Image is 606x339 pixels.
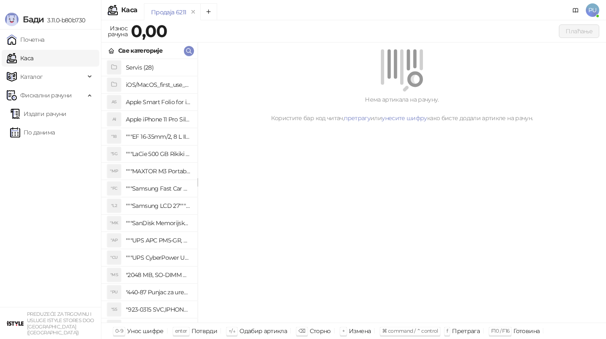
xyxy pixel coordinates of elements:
[126,130,191,143] h4: """EF 16-35mm/2, 8 L III USM"""
[107,251,121,264] div: "CU
[126,199,191,213] h4: """Samsung LCD 27"""" C27F390FHUXEN"""
[126,147,191,161] h4: """LaCie 500 GB Rikiki USB 3.0 / Ultra Compact & Resistant aluminum / USB 3.0 / 2.5"""""""
[342,328,345,334] span: +
[586,3,599,17] span: PU
[27,311,94,336] small: PREDUZEĆE ZA TRGOVINU I USLUGE ISTYLE STORES DOO [GEOGRAPHIC_DATA] ([GEOGRAPHIC_DATA])
[382,114,427,122] a: унесите шифру
[208,95,596,123] div: Нема артикала на рачуну. Користите бар код читач, или како бисте додали артикле на рачун.
[126,320,191,334] h4: "923-0448 SVC,IPHONE,TOURQUE DRIVER KIT .65KGF- CM Šrafciger "
[107,199,121,213] div: "L2
[200,3,217,20] button: Add tab
[107,147,121,161] div: "5G
[126,164,191,178] h4: """MAXTOR M3 Portable 2TB 2.5"""" crni eksterni hard disk HX-M201TCB/GM"""
[131,21,167,41] strong: 0,00
[298,328,305,334] span: ⌫
[107,216,121,230] div: "MK
[447,328,448,334] span: f
[107,182,121,195] div: "FC
[107,164,121,178] div: "MP
[107,113,121,126] div: AI
[349,326,371,336] div: Измена
[175,328,187,334] span: enter
[513,326,540,336] div: Готовина
[121,7,137,13] div: Каса
[23,14,44,24] span: Бади
[126,78,191,91] h4: iOS/MacOS_first_use_assistance (4)
[126,251,191,264] h4: """UPS CyberPower UT650EG, 650VA/360W , line-int., s_uko, desktop"""
[44,16,85,24] span: 3.11.0-b80b730
[126,303,191,316] h4: "923-0315 SVC,IPHONE 5/5S BATTERY REMOVAL TRAY Držač za iPhone sa kojim se otvara display
[188,8,199,16] button: remove
[10,124,55,141] a: По данима
[126,234,191,247] h4: """UPS APC PM5-GR, Essential Surge Arrest,5 utic_nica"""
[382,328,438,334] span: ⌘ command / ⌃ control
[118,46,162,55] div: Све категорије
[107,303,121,316] div: "S5
[107,95,121,109] div: AS
[344,114,370,122] a: претрагу
[151,8,186,17] div: Продаја 6211
[107,234,121,247] div: "AP
[310,326,331,336] div: Сторно
[20,68,43,85] span: Каталог
[452,326,480,336] div: Претрага
[10,105,66,122] a: Издати рачуни
[229,328,235,334] span: ↑/↓
[126,216,191,230] h4: """SanDisk Memorijska kartica 256GB microSDXC sa SD adapterom SDSQXA1-256G-GN6MA - Extreme PLUS, ...
[7,31,45,48] a: Почетна
[126,285,191,299] h4: "440-87 Punjac za uredjaje sa micro USB portom 4/1, Stand."
[107,320,121,334] div: "SD
[106,23,129,40] div: Износ рачуна
[107,268,121,282] div: "MS
[126,268,191,282] h4: "2048 MB, SO-DIMM DDRII, 667 MHz, Napajanje 1,8 0,1 V, Latencija CL5"
[5,13,19,26] img: Logo
[115,328,123,334] span: 0-9
[127,326,164,336] div: Унос шифре
[491,328,509,334] span: F10 / F16
[20,87,72,104] span: Фискални рачуни
[126,113,191,126] h4: Apple iPhone 11 Pro Silicone Case - Black
[7,50,33,67] a: Каса
[126,61,191,74] h4: Servis (28)
[7,315,24,332] img: 64x64-companyLogo-77b92cf4-9946-4f36-9751-bf7bb5fd2c7d.png
[191,326,218,336] div: Потврди
[107,285,121,299] div: "PU
[239,326,287,336] div: Одабир артикла
[107,130,121,143] div: "18
[101,59,197,323] div: grid
[126,182,191,195] h4: """Samsung Fast Car Charge Adapter, brzi auto punja_, boja crna"""
[126,95,191,109] h4: Apple Smart Folio for iPad mini (A17 Pro) - Sage
[569,3,582,17] a: Документација
[559,24,599,38] button: Плаћање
